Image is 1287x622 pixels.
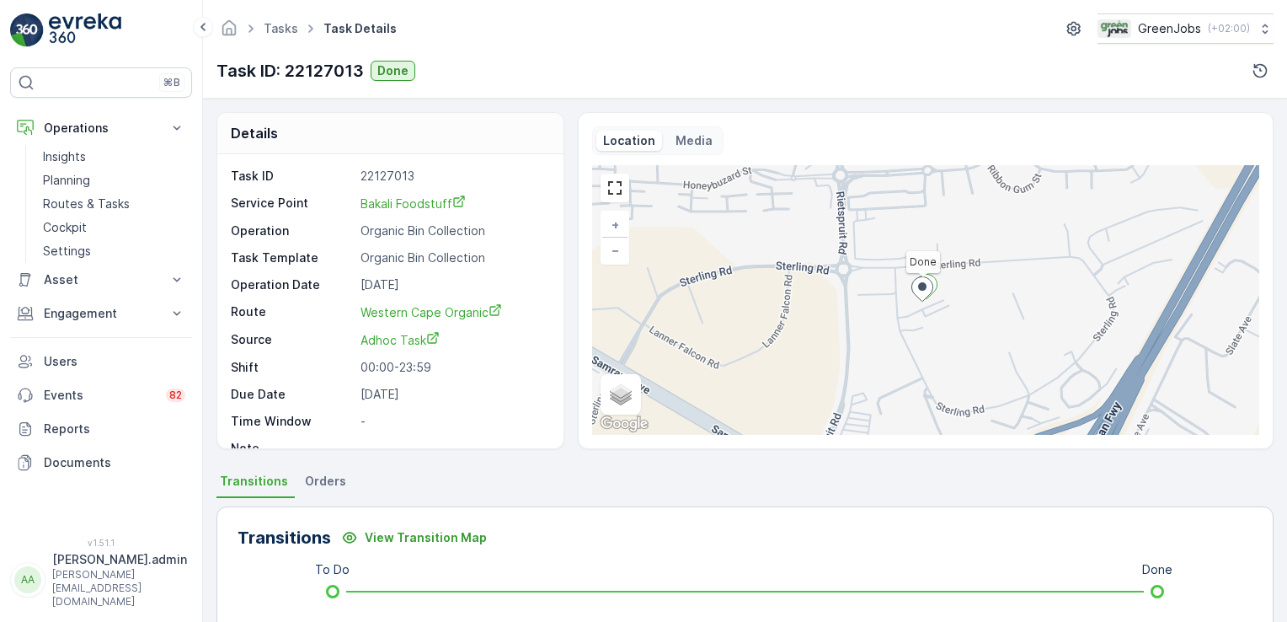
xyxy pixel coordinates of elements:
[360,386,546,403] p: [DATE]
[603,132,655,149] p: Location
[320,20,400,37] span: Task Details
[360,331,546,349] a: Adhoc Task
[360,196,466,211] span: Bakali Foodstuff
[43,219,87,236] p: Cockpit
[611,243,620,257] span: −
[1097,19,1131,38] img: Green_Jobs_Logo.png
[360,195,546,212] a: Bakali Foodstuff
[231,168,354,185] p: Task ID
[10,297,192,330] button: Engagement
[44,120,158,137] p: Operations
[231,331,354,349] p: Source
[10,111,192,145] button: Operations
[596,413,652,435] img: Google
[36,145,192,169] a: Insights
[377,62,409,79] p: Done
[1142,561,1172,578] p: Done
[238,525,331,550] p: Transitions
[360,249,546,266] p: Organic Bin Collection
[231,386,354,403] p: Due Date
[43,196,130,212] p: Routes & Tasks
[360,223,546,239] p: Organic Bin Collection
[231,413,354,430] p: Time Window
[231,123,278,143] p: Details
[611,217,619,232] span: +
[43,172,90,189] p: Planning
[360,333,440,347] span: Adhoc Task
[10,345,192,378] a: Users
[1208,22,1250,35] p: ( +02:00 )
[44,387,156,404] p: Events
[231,359,354,376] p: Shift
[360,305,502,319] span: Western Cape Organic
[10,446,192,480] a: Documents
[231,276,354,293] p: Operation Date
[315,561,350,578] p: To Do
[10,551,192,609] button: AA[PERSON_NAME].admin[PERSON_NAME][EMAIL_ADDRESS][DOMAIN_NAME]
[264,21,298,35] a: Tasks
[43,243,91,260] p: Settings
[216,58,364,83] p: Task ID: 22127013
[360,359,546,376] p: 00:00-23:59
[36,216,192,239] a: Cockpit
[1097,13,1274,44] button: GreenJobs(+02:00)
[52,551,187,568] p: [PERSON_NAME].admin
[49,13,121,47] img: logo_light-DOdMpM7g.png
[10,412,192,446] a: Reports
[331,524,497,551] button: View Transition Map
[10,13,44,47] img: logo
[231,440,354,457] p: Note
[360,303,546,321] a: Western Cape Organic
[231,223,354,239] p: Operation
[596,413,652,435] a: Open this area in Google Maps (opens a new window)
[360,413,546,430] p: -
[305,473,346,490] span: Orders
[360,168,546,185] p: 22127013
[44,271,158,288] p: Asset
[676,132,713,149] p: Media
[365,529,487,546] p: View Transition Map
[602,212,627,238] a: Zoom In
[52,568,187,609] p: [PERSON_NAME][EMAIL_ADDRESS][DOMAIN_NAME]
[360,276,546,293] p: [DATE]
[36,169,192,192] a: Planning
[44,353,185,370] p: Users
[44,305,158,322] p: Engagement
[44,454,185,471] p: Documents
[36,192,192,216] a: Routes & Tasks
[43,148,86,165] p: Insights
[163,76,180,89] p: ⌘B
[231,303,354,321] p: Route
[10,378,192,412] a: Events82
[36,239,192,263] a: Settings
[602,175,627,201] a: View Fullscreen
[10,263,192,297] button: Asset
[220,25,238,40] a: Homepage
[220,473,288,490] span: Transitions
[10,538,192,548] span: v 1.51.1
[1138,20,1201,37] p: GreenJobs
[360,440,546,457] p: -
[602,238,627,263] a: Zoom Out
[602,376,639,413] a: Layers
[371,61,415,81] button: Done
[14,566,41,593] div: AA
[44,421,185,437] p: Reports
[231,195,354,212] p: Service Point
[231,249,354,266] p: Task Template
[169,389,182,402] p: 82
